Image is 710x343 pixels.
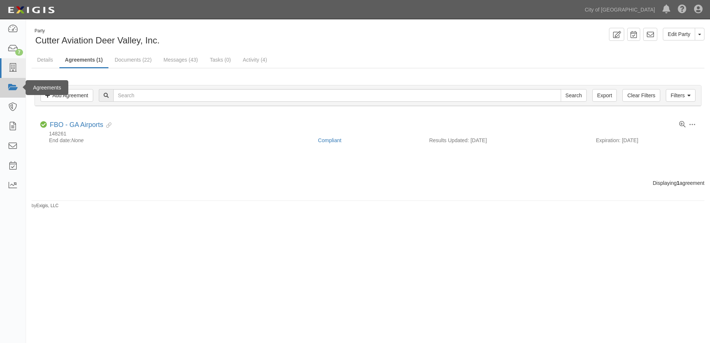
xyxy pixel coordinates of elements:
[678,5,687,14] i: Help Center - Complianz
[36,203,59,208] a: Exigis, LLC
[113,89,561,102] input: Search
[679,121,685,128] a: View results summary
[35,28,160,34] div: Party
[50,121,103,128] a: FBO - GA Airports
[32,28,362,47] div: Cutter Aviation Deer Valley, Inc.
[40,131,696,137] div: 148261
[429,137,585,144] div: Results Updated: [DATE]
[40,121,47,128] i: Compliant
[677,180,680,186] b: 1
[581,2,659,17] a: City of [GEOGRAPHIC_DATA]
[26,80,68,95] div: Agreements
[622,89,660,102] a: Clear Filters
[32,52,59,67] a: Details
[204,52,237,67] a: Tasks (0)
[596,137,696,144] div: Expiration: [DATE]
[103,123,111,128] i: Evidence Linked
[71,137,84,143] em: None
[158,52,203,67] a: Messages (43)
[26,179,710,187] div: Displaying agreement
[59,52,108,68] a: Agreements (1)
[561,89,587,102] input: Search
[666,89,696,102] a: Filters
[237,52,273,67] a: Activity (4)
[592,89,617,102] a: Export
[35,35,160,45] span: Cutter Aviation Deer Valley, Inc.
[50,121,111,129] div: FBO - GA Airports
[40,89,93,102] a: Add Agreement
[40,137,312,144] div: End date:
[663,28,695,40] a: Edit Party
[6,3,57,17] img: logo-5460c22ac91f19d4615b14bd174203de0afe785f0fc80cf4dbbc73dc1793850b.png
[32,203,59,209] small: by
[109,52,157,67] a: Documents (22)
[15,49,23,56] div: 7
[318,137,341,143] a: Compliant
